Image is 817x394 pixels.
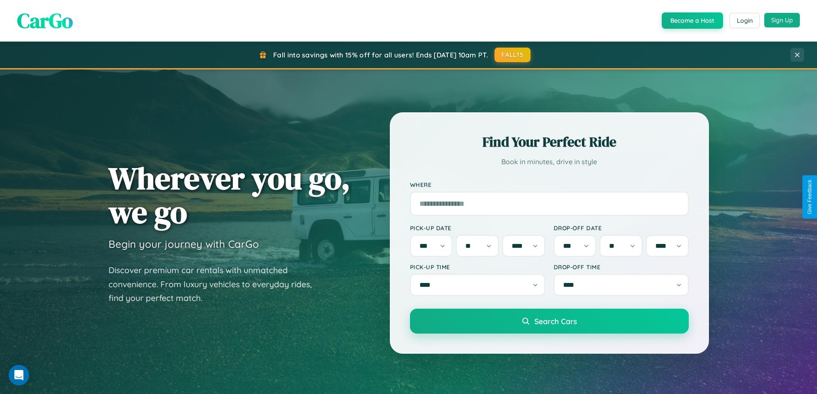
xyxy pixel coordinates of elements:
button: Search Cars [410,309,689,334]
label: Where [410,181,689,188]
h1: Wherever you go, we go [109,161,350,229]
button: Sign Up [764,13,800,27]
div: Give Feedback [807,180,813,214]
p: Discover premium car rentals with unmatched convenience. From luxury vehicles to everyday rides, ... [109,263,323,305]
h3: Begin your journey with CarGo [109,238,259,250]
label: Pick-up Date [410,224,545,232]
h2: Find Your Perfect Ride [410,132,689,151]
label: Pick-up Time [410,263,545,271]
label: Drop-off Time [554,263,689,271]
label: Drop-off Date [554,224,689,232]
div: Open Intercom Messenger [9,365,29,385]
span: CarGo [17,6,73,35]
button: Become a Host [662,12,723,29]
button: FALL15 [494,48,531,62]
span: Fall into savings with 15% off for all users! Ends [DATE] 10am PT. [273,51,488,59]
p: Book in minutes, drive in style [410,156,689,168]
span: Search Cars [534,316,577,326]
button: Login [730,13,760,28]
